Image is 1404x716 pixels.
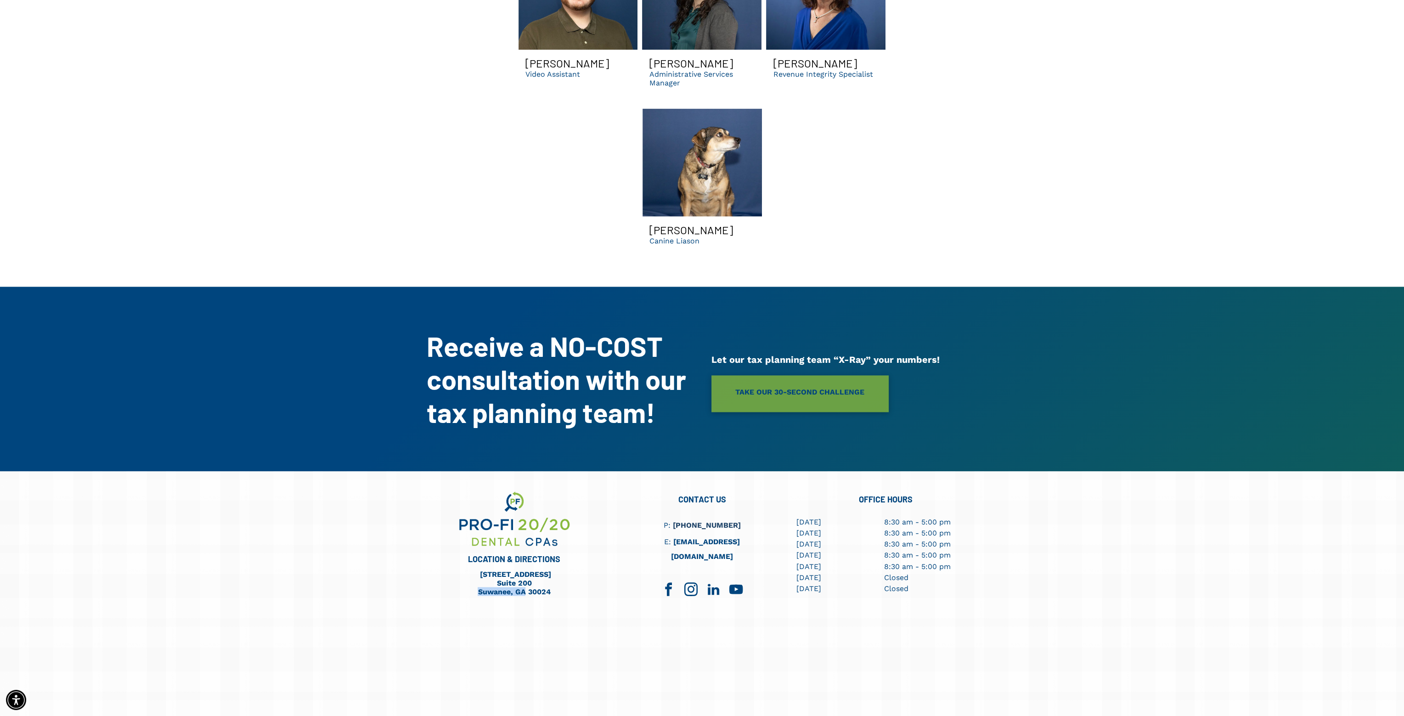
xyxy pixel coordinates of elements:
[525,56,609,70] h3: [PERSON_NAME]
[884,529,951,537] span: 8:30 am - 5:00 pm
[479,569,551,578] a: [STREET_ADDRESS]
[663,521,670,530] span: P:
[643,108,762,216] a: A brown dog is sitting on a blue blanket and looking up.
[658,579,678,602] a: facebook
[796,562,821,570] span: [DATE]
[478,587,550,596] a: Suwanee, GA 30024
[796,551,821,559] span: [DATE]
[457,490,570,549] img: We are your dental business support consultants
[796,518,821,526] span: [DATE]
[711,375,889,412] a: TAKE OUR 30-SECOND CHALLENGE
[468,554,560,564] span: LOCATION & DIRECTIONS
[796,584,821,592] span: [DATE]
[525,70,580,79] p: Video Assistant
[884,584,908,592] span: Closed
[773,56,857,70] h3: [PERSON_NAME]
[496,578,531,587] a: Suite 200
[664,537,671,546] span: E:
[649,70,755,87] p: Administrative Services Manager
[6,690,26,710] div: Accessibility Menu
[681,579,701,602] a: instagram
[678,494,726,504] span: CONTACT US
[703,579,723,602] a: linkedin
[711,354,940,365] span: Let our tax planning team “X-Ray” your numbers!
[671,537,740,561] a: [EMAIL_ADDRESS][DOMAIN_NAME]
[735,382,864,402] span: TAKE OUR 30-SECOND CHALLENGE
[649,237,699,245] p: Canine Liason
[884,518,951,526] span: 8:30 am - 5:00 pm
[884,562,951,570] span: 8:30 am - 5:00 pm
[427,329,686,428] strong: Receive a NO-COST consultation with our tax planning team!
[672,521,740,530] a: [PHONE_NUMBER]
[796,529,821,537] span: [DATE]
[884,573,908,581] span: Closed
[796,573,821,581] span: [DATE]
[884,540,951,548] span: 8:30 am - 5:00 pm
[649,223,733,237] h3: [PERSON_NAME]
[649,56,733,70] h3: [PERSON_NAME]
[773,70,873,79] p: Revenue Integrity Specialist
[726,579,746,602] a: youtube
[884,551,951,559] span: 8:30 am - 5:00 pm
[796,540,821,548] span: [DATE]
[859,494,913,504] span: OFFICE HOURS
